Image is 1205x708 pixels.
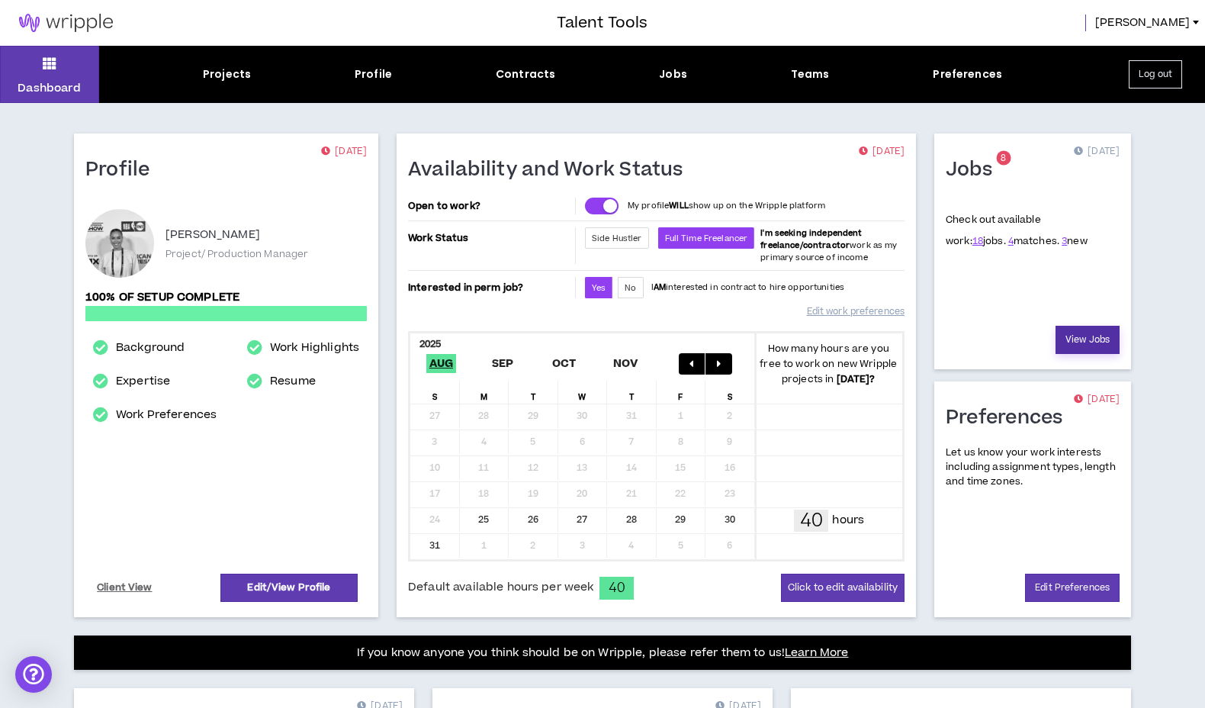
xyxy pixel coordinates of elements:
p: How many hours are you free to work on new Wripple projects in [755,341,903,387]
p: Dashboard [18,80,81,96]
button: Click to edit availability [781,574,905,602]
a: 3 [1062,234,1067,248]
span: 8 [1001,152,1006,165]
div: Jobs [659,66,687,82]
h1: Profile [85,158,162,182]
p: Interested in perm job? [408,277,572,298]
div: Kelly F. [85,209,154,278]
div: T [607,381,657,404]
p: My profile show up on the Wripple platform [628,200,825,212]
a: Edit/View Profile [220,574,358,602]
a: Work Preferences [116,406,217,424]
span: No [625,282,636,294]
div: W [558,381,608,404]
a: Expertise [116,372,170,391]
a: Work Highlights [270,339,359,357]
h1: Availability and Work Status [408,158,695,182]
p: Check out available work: [946,213,1088,248]
div: Teams [791,66,830,82]
span: [PERSON_NAME] [1095,14,1190,31]
span: Nov [610,354,641,373]
p: Open to work? [408,200,572,212]
b: I'm seeking independent freelance/contractor [760,227,862,251]
span: work as my primary source of income [760,227,897,263]
strong: WILL [669,200,689,211]
p: [PERSON_NAME] [165,226,260,244]
h1: Jobs [946,158,1004,182]
button: Log out [1129,60,1182,88]
span: matches. [1008,234,1059,248]
p: [DATE] [859,144,905,159]
a: 4 [1008,234,1014,248]
a: Learn More [785,645,848,661]
div: Open Intercom Messenger [15,656,52,693]
p: hours [832,512,864,529]
p: Work Status [408,227,572,249]
h1: Preferences [946,406,1075,430]
strong: AM [654,282,666,293]
span: Side Hustler [592,233,642,244]
p: Let us know your work interests including assignment types, length and time zones. [946,446,1120,490]
p: I interested in contract to hire opportunities [651,282,845,294]
div: Preferences [933,66,1002,82]
span: Aug [426,354,457,373]
div: M [460,381,509,404]
span: new [1062,234,1088,248]
div: Profile [355,66,392,82]
p: 100% of setup complete [85,289,367,306]
a: View Jobs [1056,326,1120,354]
h3: Talent Tools [557,11,647,34]
a: 18 [972,234,983,248]
div: Projects [203,66,251,82]
p: If you know anyone you think should be on Wripple, please refer them to us! [357,644,849,662]
p: [DATE] [1074,144,1120,159]
div: T [509,381,558,404]
a: Resume [270,372,316,391]
a: Background [116,339,185,357]
div: S [705,381,755,404]
div: S [410,381,460,404]
b: [DATE] ? [837,372,876,386]
div: F [657,381,706,404]
span: Default available hours per week [408,579,593,596]
div: Contracts [496,66,555,82]
p: [DATE] [321,144,367,159]
span: jobs. [972,234,1006,248]
span: Yes [592,282,606,294]
p: Project/ Production Manager [165,247,308,261]
span: Oct [549,354,580,373]
sup: 8 [996,151,1011,166]
span: Sep [489,354,517,373]
a: Client View [95,574,155,601]
b: 2025 [419,337,442,351]
a: Edit Preferences [1025,574,1120,602]
p: [DATE] [1074,392,1120,407]
a: Edit work preferences [807,298,905,325]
